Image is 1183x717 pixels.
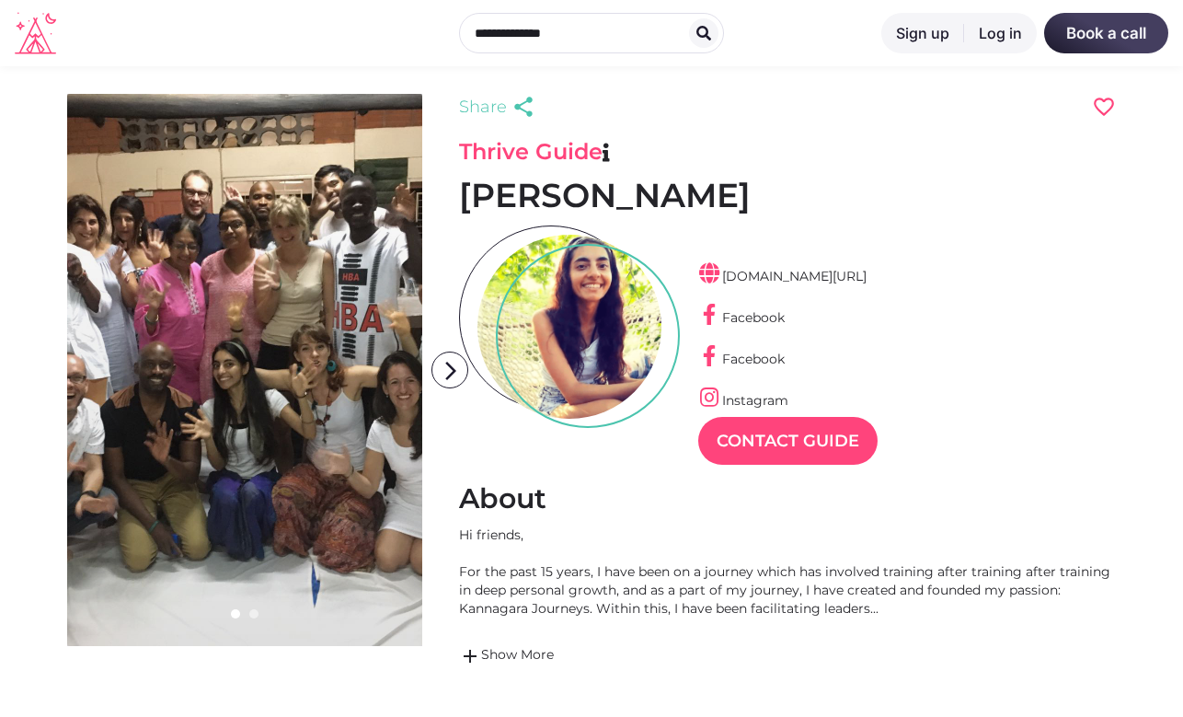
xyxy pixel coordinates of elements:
h3: Thrive Guide [459,138,1116,166]
div: Hi friends, For the past 15 years, I have been on a journey which has involved training after tra... [459,526,1116,618]
h2: About [459,481,1116,516]
i: arrow_forward_ios [432,353,469,389]
span: Share [459,94,507,120]
a: Log in [964,13,1037,53]
h1: [PERSON_NAME] [459,175,1116,216]
span: add [459,645,481,667]
a: Share [459,94,540,120]
a: Book a call [1044,13,1168,53]
a: Contact Guide [698,417,878,465]
a: addShow More [459,645,1116,667]
a: Facebook [698,309,785,326]
a: Facebook [698,351,785,367]
a: Sign up [881,13,964,53]
a: [DOMAIN_NAME][URL] [698,268,867,284]
a: Instagram [698,392,788,409]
